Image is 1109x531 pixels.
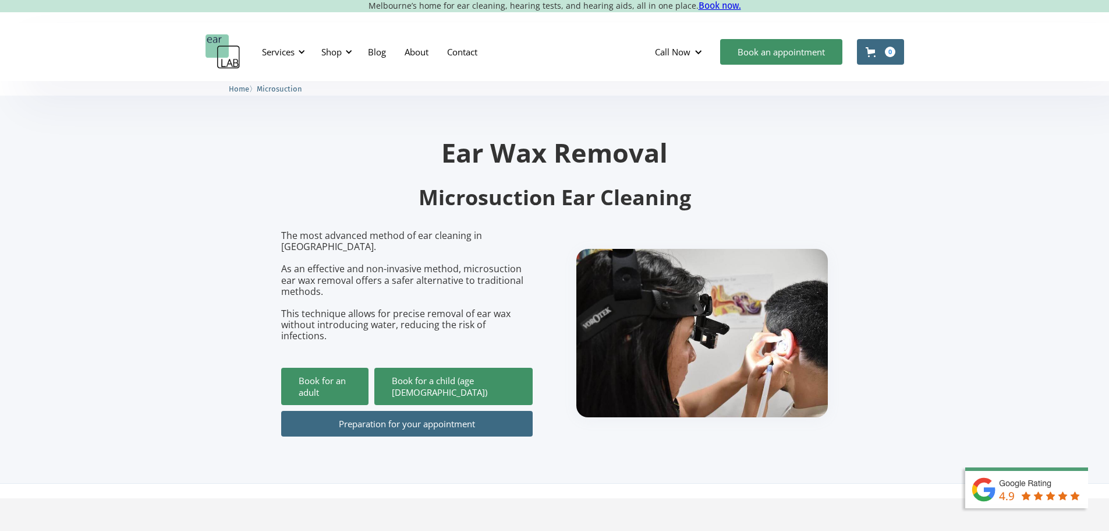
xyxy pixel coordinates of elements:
[314,34,356,69] div: Shop
[229,83,257,95] li: 〉
[720,39,842,65] a: Book an appointment
[857,39,904,65] a: Open cart
[885,47,895,57] div: 0
[255,34,309,69] div: Services
[281,368,369,405] a: Book for an adult
[281,184,828,212] h2: Microsuction Ear Cleaning
[229,83,249,94] a: Home
[655,46,690,58] div: Call Now
[359,35,395,69] a: Blog
[374,368,533,405] a: Book for a child (age [DEMOGRAPHIC_DATA])
[395,35,438,69] a: About
[576,249,828,417] img: boy getting ear checked.
[646,34,714,69] div: Call Now
[257,83,302,94] a: Microsuction
[257,85,302,93] span: Microsuction
[438,35,487,69] a: Contact
[281,230,533,342] p: The most advanced method of ear cleaning in [GEOGRAPHIC_DATA]. As an effective and non-invasive m...
[262,46,295,58] div: Services
[281,139,828,166] h1: Ear Wax Removal
[321,46,342,58] div: Shop
[205,34,240,69] a: home
[281,411,533,437] a: Preparation for your appointment
[229,85,249,93] span: Home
